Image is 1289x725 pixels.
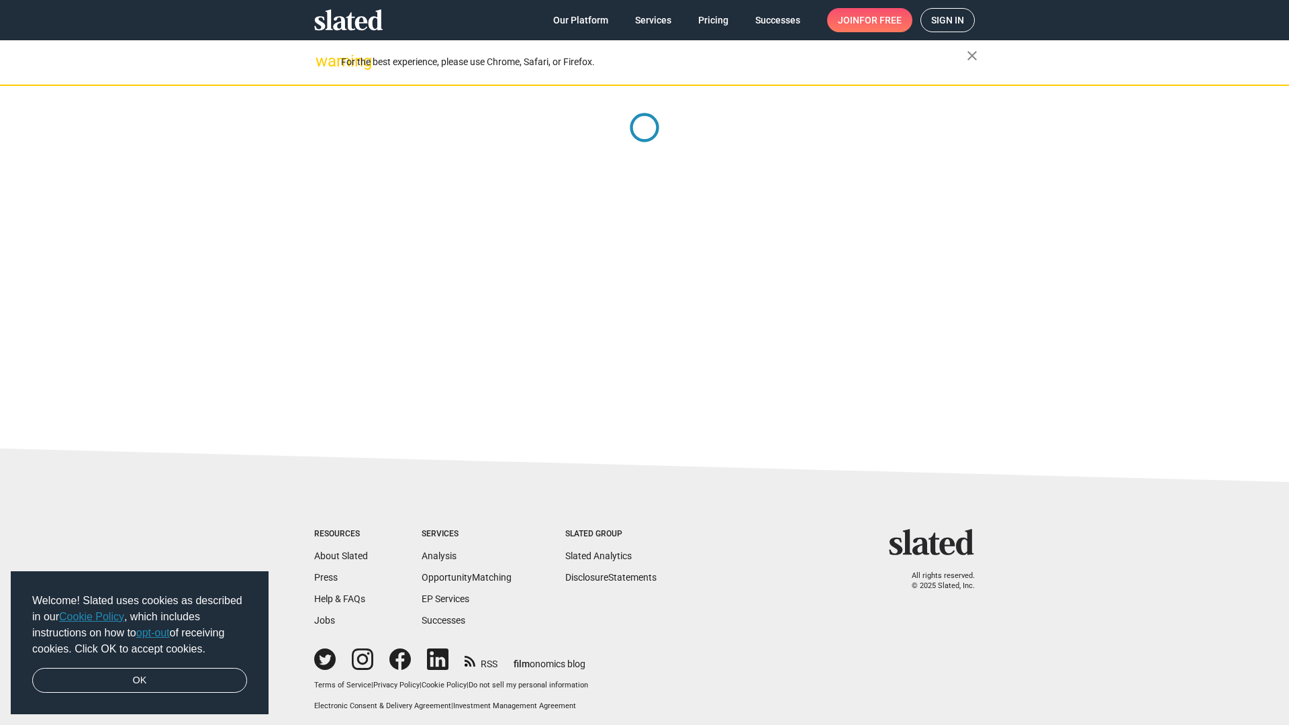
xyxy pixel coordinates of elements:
[422,593,469,604] a: EP Services
[341,53,967,71] div: For the best experience, please use Chrome, Safari, or Firefox.
[314,550,368,561] a: About Slated
[32,668,247,693] a: dismiss cookie message
[314,593,365,604] a: Help & FAQs
[469,681,588,691] button: Do not sell my personal information
[32,593,247,657] span: Welcome! Slated uses cookies as described in our , which includes instructions on how to of recei...
[565,550,632,561] a: Slated Analytics
[635,8,671,32] span: Services
[11,571,269,715] div: cookieconsent
[467,681,469,689] span: |
[136,627,170,638] a: opt-out
[422,681,467,689] a: Cookie Policy
[465,650,497,671] a: RSS
[316,53,332,69] mat-icon: warning
[314,681,371,689] a: Terms of Service
[422,572,512,583] a: OpportunityMatching
[514,647,585,671] a: filmonomics blog
[451,702,453,710] span: |
[373,681,420,689] a: Privacy Policy
[838,8,902,32] span: Join
[827,8,912,32] a: Joinfor free
[59,611,124,622] a: Cookie Policy
[314,529,368,540] div: Resources
[422,615,465,626] a: Successes
[422,550,457,561] a: Analysis
[420,681,422,689] span: |
[314,702,451,710] a: Electronic Consent & Delivery Agreement
[964,48,980,64] mat-icon: close
[314,572,338,583] a: Press
[859,8,902,32] span: for free
[745,8,811,32] a: Successes
[755,8,800,32] span: Successes
[898,571,975,591] p: All rights reserved. © 2025 Slated, Inc.
[422,529,512,540] div: Services
[542,8,619,32] a: Our Platform
[698,8,728,32] span: Pricing
[514,659,530,669] span: film
[371,681,373,689] span: |
[624,8,682,32] a: Services
[565,529,657,540] div: Slated Group
[553,8,608,32] span: Our Platform
[565,572,657,583] a: DisclosureStatements
[931,9,964,32] span: Sign in
[920,8,975,32] a: Sign in
[453,702,576,710] a: Investment Management Agreement
[314,615,335,626] a: Jobs
[687,8,739,32] a: Pricing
